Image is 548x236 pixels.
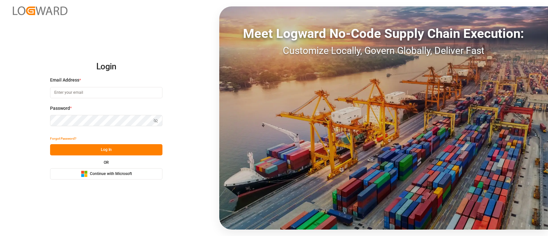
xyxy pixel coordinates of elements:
img: Logward_new_orange.png [13,6,67,15]
h2: Login [50,57,162,77]
button: Forgot Password? [50,133,76,144]
div: Meet Logward No-Code Supply Chain Execution: [219,24,548,43]
button: Continue with Microsoft [50,168,162,179]
button: Log In [50,144,162,155]
input: Enter your email [50,87,162,98]
span: Email Address [50,77,79,83]
span: Password [50,105,70,112]
div: Customize Locally, Govern Globally, Deliver Fast [219,43,548,58]
span: Continue with Microsoft [90,171,132,177]
small: OR [104,161,109,164]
